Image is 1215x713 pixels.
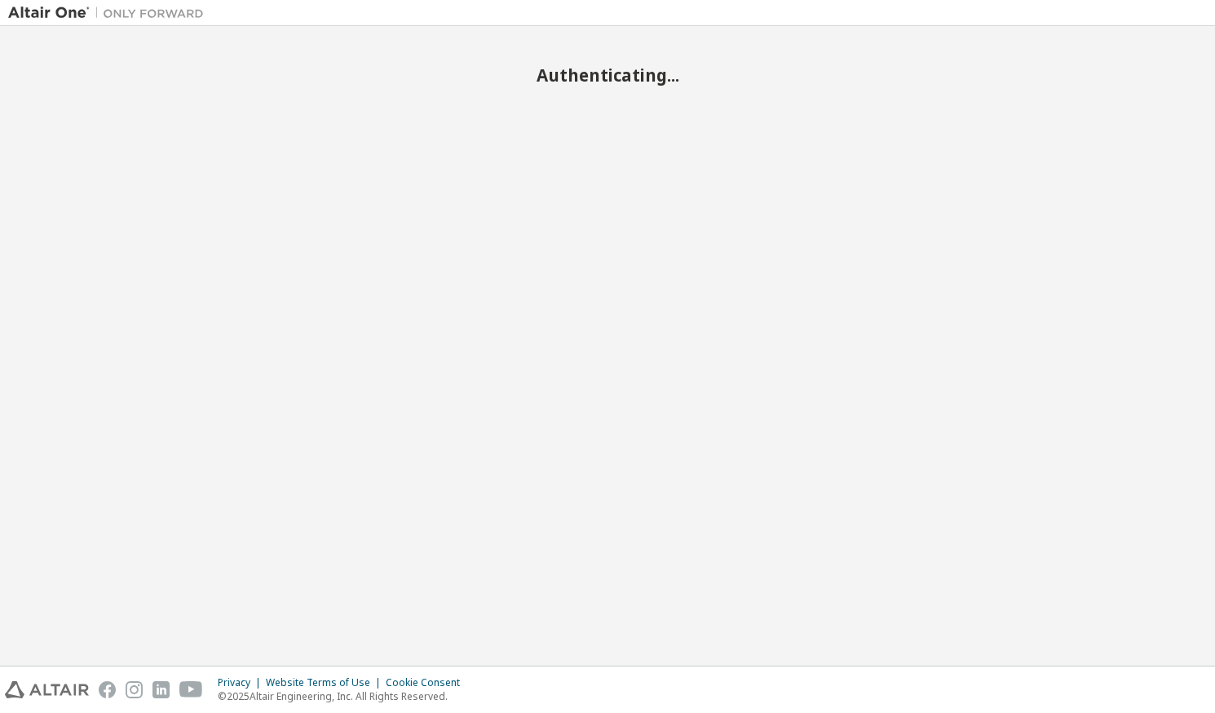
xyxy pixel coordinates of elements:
div: Cookie Consent [386,676,470,689]
img: Altair One [8,5,212,21]
img: instagram.svg [126,681,143,698]
img: altair_logo.svg [5,681,89,698]
img: youtube.svg [179,681,203,698]
div: Website Terms of Use [266,676,386,689]
img: linkedin.svg [152,681,170,698]
img: facebook.svg [99,681,116,698]
div: Privacy [218,676,266,689]
h2: Authenticating... [8,64,1207,86]
p: © 2025 Altair Engineering, Inc. All Rights Reserved. [218,689,470,703]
